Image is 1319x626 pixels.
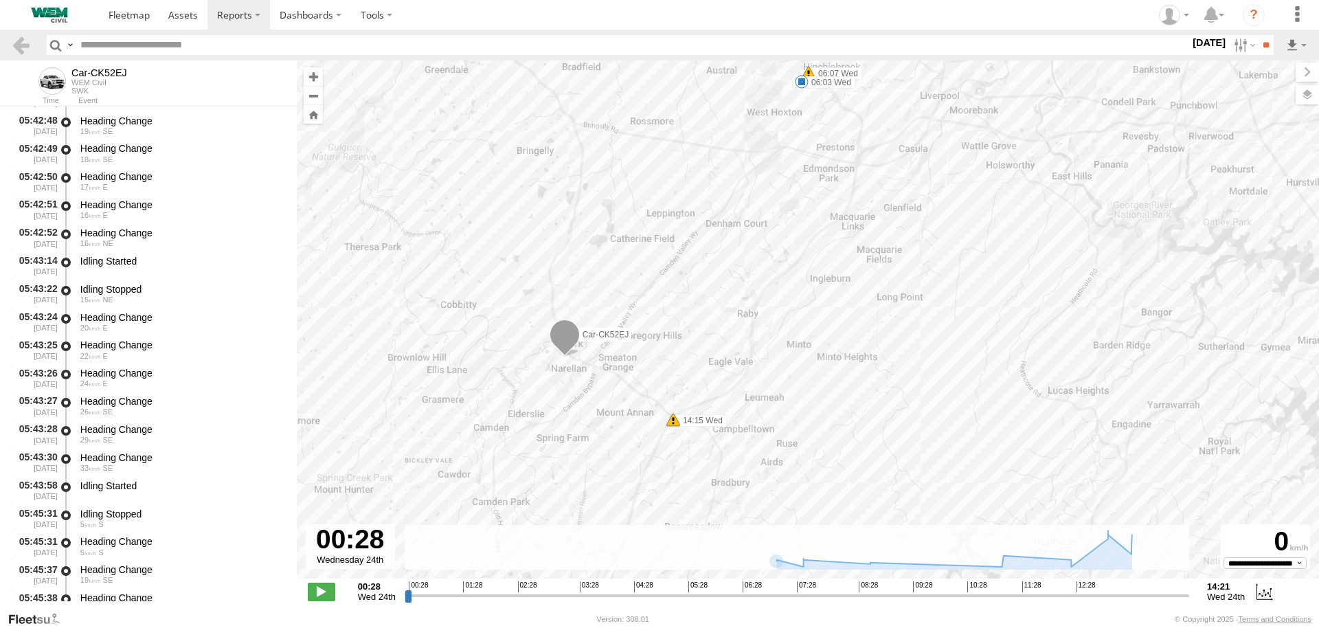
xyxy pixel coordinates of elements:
[11,421,59,447] div: 05:43:28 [DATE]
[11,309,59,335] div: 05:43:24 [DATE]
[98,548,103,557] span: Heading: 160
[80,367,284,379] div: Heading Change
[11,561,59,587] div: 05:45:37 [DATE]
[80,155,101,164] span: 18
[80,255,284,267] div: Idling Started
[80,379,101,388] span: 24
[80,227,284,239] div: Heading Change
[80,324,101,332] span: 20
[80,311,284,324] div: Heading Change
[11,113,59,138] div: 05:42:48 [DATE]
[11,253,59,278] div: 05:43:14 [DATE]
[80,535,284,548] div: Heading Change
[308,583,335,601] label: Play/Stop
[80,115,284,127] div: Heading Change
[80,142,284,155] div: Heading Change
[1175,615,1311,623] div: © Copyright 2025 -
[80,295,101,304] span: 15
[80,283,284,295] div: Idling Stopped
[463,581,482,592] span: 01:28
[103,99,113,107] span: Heading: 150
[634,581,653,592] span: 04:28
[11,281,59,306] div: 05:43:22 [DATE]
[11,506,59,531] div: 05:45:31 [DATE]
[11,225,59,250] div: 05:42:52 [DATE]
[103,127,113,135] span: Heading: 136
[80,451,284,464] div: Heading Change
[743,581,762,592] span: 06:28
[80,339,284,351] div: Heading Change
[809,67,862,80] label: 06:07 Wed
[1022,581,1041,592] span: 11:28
[80,407,101,416] span: 26
[409,581,428,592] span: 00:28
[71,67,127,78] div: Car-CK52EJ - View Asset History
[1154,5,1194,25] div: Kevin Webb
[1239,615,1311,623] a: Terms and Conditions
[11,337,59,363] div: 05:43:25 [DATE]
[103,407,113,416] span: Heading: 122
[103,239,113,247] span: Heading: 65
[80,127,101,135] span: 19
[11,449,59,475] div: 05:43:30 [DATE]
[358,581,396,592] strong: 00:28
[80,520,97,528] span: 5
[518,581,537,592] span: 02:28
[1207,592,1245,602] span: Wed 24th Sep 2025
[103,464,113,472] span: Heading: 147
[1285,35,1308,55] label: Export results as...
[80,183,101,191] span: 17
[103,379,108,388] span: Heading: 107
[1228,35,1258,55] label: Search Filter Options
[80,436,101,444] span: 29
[859,581,878,592] span: 08:28
[80,211,101,219] span: 16
[1076,581,1096,592] span: 12:28
[304,105,323,124] button: Zoom Home
[80,464,101,472] span: 33
[103,436,113,444] span: Heading: 135
[80,480,284,492] div: Idling Started
[11,168,59,194] div: 05:42:50 [DATE]
[71,87,127,95] div: SWK
[688,581,708,592] span: 05:28
[580,581,599,592] span: 03:28
[1223,526,1308,557] div: 0
[673,414,727,427] label: 14:15 Wed
[80,423,284,436] div: Heading Change
[583,330,629,339] span: Car-CK52EJ
[65,35,76,55] label: Search Query
[597,615,649,623] div: Version: 308.01
[80,508,284,520] div: Idling Stopped
[1190,35,1228,50] label: [DATE]
[11,141,59,166] div: 05:42:49 [DATE]
[103,211,108,219] span: Heading: 75
[80,239,101,247] span: 16
[80,576,101,584] span: 19
[14,8,85,23] img: WEMCivilLogo.svg
[802,76,855,89] label: 06:03 Wed
[11,590,59,615] div: 05:45:38 [DATE]
[80,99,101,107] span: 31
[304,67,323,86] button: Zoom in
[103,295,113,304] span: Heading: 62
[80,199,284,211] div: Heading Change
[80,563,284,576] div: Heading Change
[913,581,932,592] span: 09:28
[797,581,816,592] span: 07:28
[80,352,101,360] span: 22
[11,98,59,104] div: Time
[103,155,113,164] span: Heading: 124
[71,78,127,87] div: WEM Civil
[1243,4,1265,26] i: ?
[80,170,284,183] div: Heading Change
[98,520,103,528] span: Heading: 160
[80,548,97,557] span: 5
[103,183,108,191] span: Heading: 102
[11,534,59,559] div: 05:45:31 [DATE]
[304,86,323,105] button: Zoom out
[11,35,31,55] a: Back to previous Page
[358,592,396,602] span: Wed 24th Sep 2025
[103,324,108,332] span: Heading: 77
[967,581,987,592] span: 10:28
